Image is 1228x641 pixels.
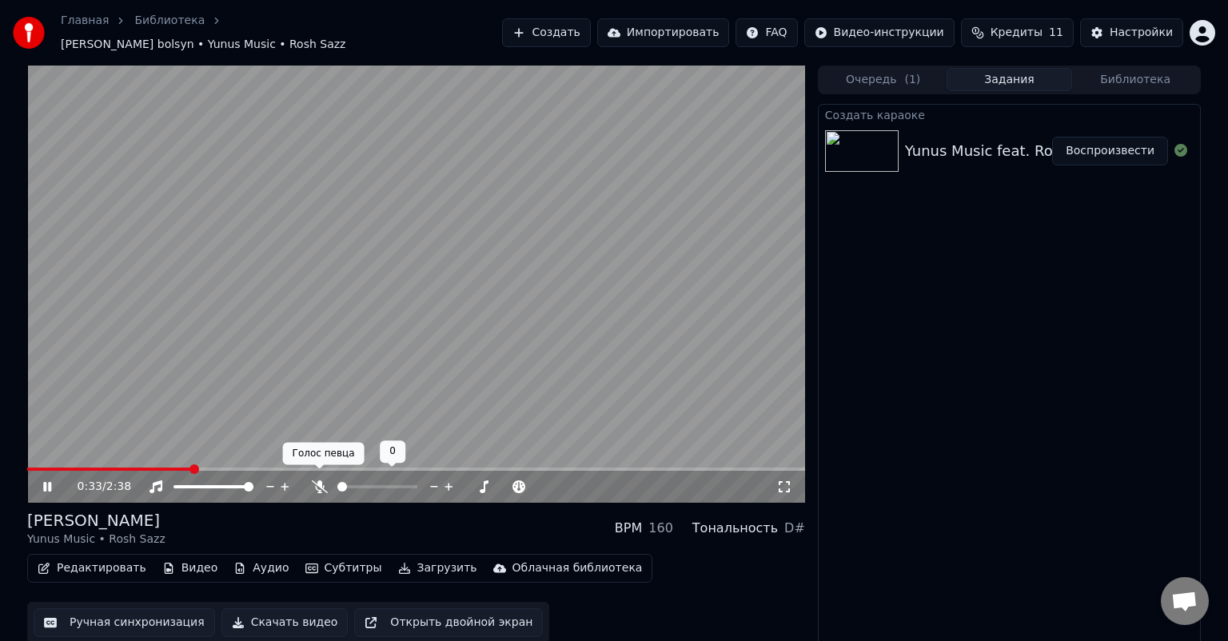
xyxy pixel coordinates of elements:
[78,479,102,495] span: 0:33
[904,72,920,88] span: ( 1 )
[1072,68,1198,91] button: Библиотека
[61,13,109,29] a: Главная
[156,557,225,579] button: Видео
[27,509,165,532] div: [PERSON_NAME]
[31,557,153,579] button: Редактировать
[227,557,295,579] button: Аудио
[512,560,643,576] div: Облачная библиотека
[392,557,484,579] button: Загрузить
[502,18,590,47] button: Создать
[784,519,805,538] div: D#
[380,440,405,463] div: 0
[947,68,1073,91] button: Задания
[13,17,45,49] img: youka
[78,479,116,495] div: /
[34,608,215,637] button: Ручная синхронизация
[597,18,730,47] button: Импортировать
[354,608,543,637] button: Открыть двойной экран
[1052,137,1168,165] button: Воспроизвести
[961,18,1074,47] button: Кредиты11
[27,532,165,547] div: Yunus Music • Rosh Sazz
[1161,577,1209,625] a: Открытый чат
[1080,18,1183,47] button: Настройки
[134,13,205,29] a: Библиотека
[299,557,389,579] button: Субтитры
[106,479,131,495] span: 2:38
[61,37,345,53] span: [PERSON_NAME] bolsyn • Yunus Music • Rosh Sazz
[648,519,673,538] div: 160
[991,25,1043,41] span: Кредиты
[804,18,955,47] button: Видео-инструкции
[61,13,502,53] nav: breadcrumb
[1049,25,1063,41] span: 11
[736,18,797,47] button: FAQ
[221,608,349,637] button: Скачать видео
[283,443,365,465] div: Голос певца
[1110,25,1173,41] div: Настройки
[819,105,1200,124] div: Создать караоке
[692,519,778,538] div: Тональность
[615,519,642,538] div: BPM
[820,68,947,91] button: Очередь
